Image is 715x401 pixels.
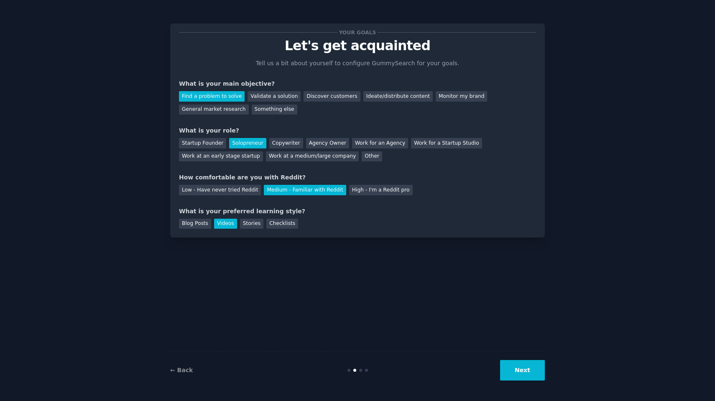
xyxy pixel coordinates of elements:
[266,151,359,162] div: Work at a medium/large company
[352,138,408,148] div: Work for an Agency
[179,126,536,135] div: What is your role?
[252,105,297,115] div: Something else
[179,151,263,162] div: Work at an early stage startup
[179,219,211,229] div: Blog Posts
[500,360,545,381] button: Next
[248,91,301,102] div: Validate a solution
[229,138,266,148] div: Solopreneur
[411,138,482,148] div: Work for a Startup Studio
[179,138,226,148] div: Startup Founder
[264,185,346,195] div: Medium - Familiar with Reddit
[179,185,261,195] div: Low - Have never tried Reddit
[337,28,378,37] span: Your goals
[179,173,536,182] div: How comfortable are you with Reddit?
[436,91,487,102] div: Monitor my brand
[363,91,433,102] div: Ideate/distribute content
[266,219,298,229] div: Checklists
[179,79,536,88] div: What is your main objective?
[252,59,463,68] p: Tell us a bit about yourself to configure GummySearch for your goals.
[179,207,536,216] div: What is your preferred learning style?
[170,367,193,373] a: ← Back
[269,138,303,148] div: Copywriter
[306,138,349,148] div: Agency Owner
[349,185,413,195] div: High - I'm a Reddit pro
[179,105,249,115] div: General market research
[304,91,360,102] div: Discover customers
[214,219,237,229] div: Videos
[240,219,263,229] div: Stories
[179,38,536,53] p: Let's get acquainted
[362,151,382,162] div: Other
[179,91,245,102] div: Find a problem to solve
